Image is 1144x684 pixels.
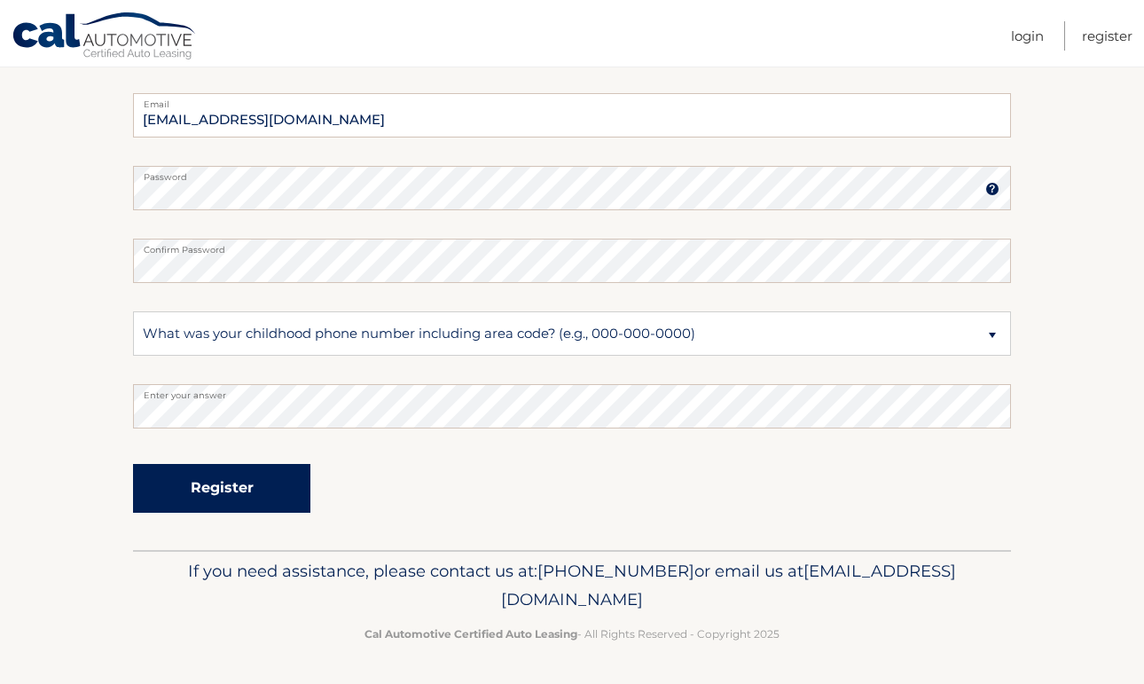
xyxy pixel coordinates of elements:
span: [PHONE_NUMBER] [537,561,694,581]
strong: Cal Automotive Certified Auto Leasing [364,627,577,641]
label: Confirm Password [133,239,1011,253]
label: Email [133,93,1011,107]
a: Register [1082,21,1132,51]
p: If you need assistance, please contact us at: or email us at [145,557,999,614]
input: Email [133,93,1011,138]
label: Enter your answer [133,384,1011,398]
p: - All Rights Reserved - Copyright 2025 [145,625,999,643]
button: Register [133,464,310,513]
label: Password [133,166,1011,180]
img: tooltip.svg [985,182,999,196]
a: Cal Automotive [12,12,198,63]
a: Login [1011,21,1044,51]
